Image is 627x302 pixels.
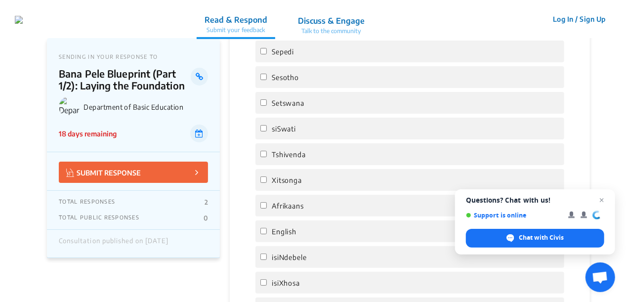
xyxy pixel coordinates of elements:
[59,237,168,250] div: Consultation published on [DATE]
[260,151,267,157] input: Tshivenda
[260,125,267,131] input: siSwati
[272,202,304,210] span: Afrikaans
[272,125,296,133] span: siSwati
[272,176,302,184] span: Xitsonga
[59,68,191,91] p: Bana Pele Blueprint (Part 1/2): Laying the Foundation
[466,212,561,219] span: Support is online
[59,214,139,222] p: TOTAL PUBLIC RESPONSES
[272,99,304,107] span: Setswana
[59,162,208,183] button: SUBMIT RESPONSE
[59,129,117,139] p: 18 days remaining
[260,74,267,80] input: Sesotho
[84,103,208,111] p: Department of Basic Education
[66,169,74,177] img: Vector.jpg
[272,279,300,287] span: isiXhosa
[260,202,267,209] input: Afrikaans
[519,233,564,242] span: Chat with Civis
[260,279,267,286] input: isiXhosa
[260,48,267,54] input: Sepedi
[298,27,365,36] p: Talk to the community
[59,53,208,60] p: SENDING IN YOUR RESPONSE TO
[466,229,604,248] div: Chat with Civis
[260,99,267,106] input: Setswana
[205,14,267,26] p: Read & Respond
[272,47,294,56] span: Sepedi
[59,96,80,117] img: Department of Basic Education logo
[466,196,604,204] span: Questions? Chat with us!
[66,167,141,178] p: SUBMIT RESPONSE
[585,262,615,292] div: Open chat
[298,15,365,27] p: Discuss & Engage
[260,176,267,183] input: Xitsonga
[272,73,299,82] span: Sesotho
[15,16,23,24] img: r3bhv9o7vttlwasn7lg2llmba4yf
[205,198,208,206] p: 2
[204,214,208,222] p: 0
[272,227,296,236] span: English
[272,253,306,261] span: isiNdebele
[205,26,267,35] p: Submit your feedback
[546,11,612,27] button: Log In / Sign Up
[272,150,306,159] span: Tshivenda
[59,198,115,206] p: TOTAL RESPONSES
[260,228,267,234] input: English
[596,194,608,206] span: Close chat
[260,254,267,260] input: isiNdebele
